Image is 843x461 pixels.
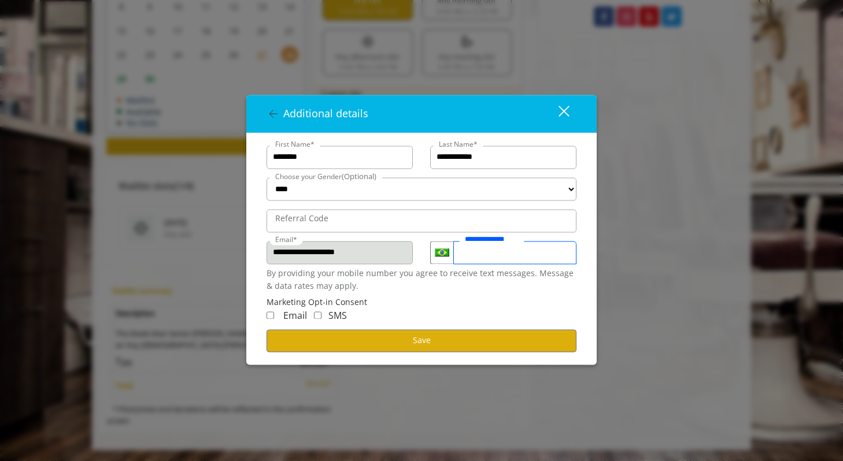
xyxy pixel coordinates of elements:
[430,241,453,264] div: Country
[267,311,274,319] input: Receive Marketing Email
[545,105,568,122] div: close dialog
[328,309,347,322] span: SMS
[283,106,368,120] span: Additional details
[267,209,576,232] input: ReferralCode
[269,139,320,150] label: First Name*
[314,311,321,319] input: Receive Marketing SMS
[433,139,483,150] label: Last Name*
[267,329,576,352] button: Save
[269,170,382,183] label: Choose your Gender
[267,267,576,293] div: By providing your mobile number you agree to receive text messages. Message & data rates may apply.
[267,241,413,264] input: Email
[267,296,576,308] div: Marketing Opt-in Consent
[267,146,413,169] input: FirstName
[342,171,376,181] span: (Optional)
[269,212,334,225] label: Referral Code
[269,234,303,245] label: Email*
[283,309,307,322] span: Email
[267,177,576,200] select: Choose your Gender
[430,146,576,169] input: Lastname
[413,335,431,346] span: Save
[537,102,576,125] button: close dialog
